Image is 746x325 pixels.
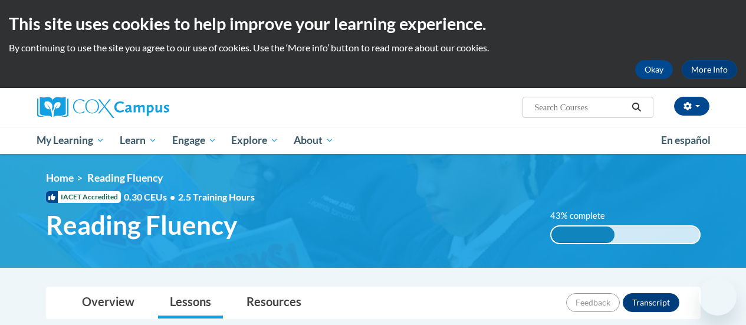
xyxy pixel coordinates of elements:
img: Cox Campus [37,97,169,118]
label: 43% complete [550,209,618,222]
h2: This site uses cookies to help improve your learning experience. [9,12,737,35]
a: Resources [235,287,313,319]
button: Okay [635,60,673,79]
span: 0.30 CEUs [124,191,178,203]
button: Search [627,100,645,114]
a: My Learning [29,127,113,154]
span: My Learning [37,133,104,147]
input: Search Courses [533,100,627,114]
a: Lessons [158,287,223,319]
span: Engage [172,133,216,147]
span: Learn [120,133,157,147]
div: Main menu [28,127,718,154]
span: Reading Fluency [46,209,237,241]
a: Engage [165,127,224,154]
span: • [170,191,175,202]
span: IACET Accredited [46,191,121,203]
p: By continuing to use the site you agree to our use of cookies. Use the ‘More info’ button to read... [9,41,737,54]
a: Home [46,172,74,184]
span: Explore [231,133,278,147]
a: En español [653,128,718,153]
a: Explore [224,127,286,154]
span: Reading Fluency [87,172,163,184]
a: Overview [70,287,146,319]
a: About [286,127,341,154]
a: More Info [682,60,737,79]
a: Learn [112,127,165,154]
button: Transcript [623,293,679,312]
span: 2.5 Training Hours [178,191,255,202]
span: About [294,133,334,147]
iframe: Button to launch messaging window [699,278,737,316]
a: Cox Campus [37,97,249,118]
button: Account Settings [674,97,709,116]
div: 43% complete [551,226,615,243]
span: En español [661,134,711,146]
button: Feedback [566,293,620,312]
